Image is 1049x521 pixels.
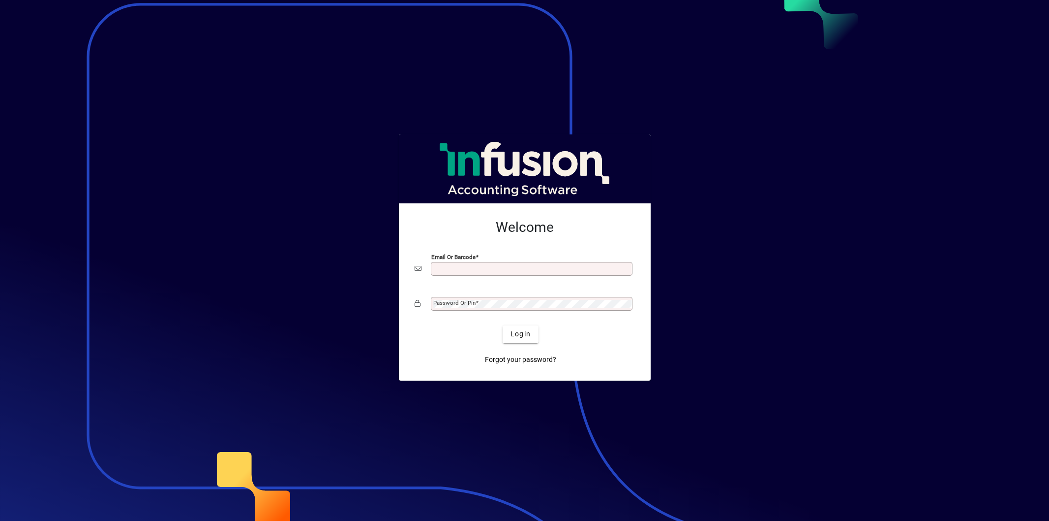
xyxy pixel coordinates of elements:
[433,299,476,306] mat-label: Password or Pin
[510,329,531,339] span: Login
[481,351,560,369] a: Forgot your password?
[485,355,556,365] span: Forgot your password?
[431,253,476,260] mat-label: Email or Barcode
[415,219,635,236] h2: Welcome
[503,326,539,343] button: Login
